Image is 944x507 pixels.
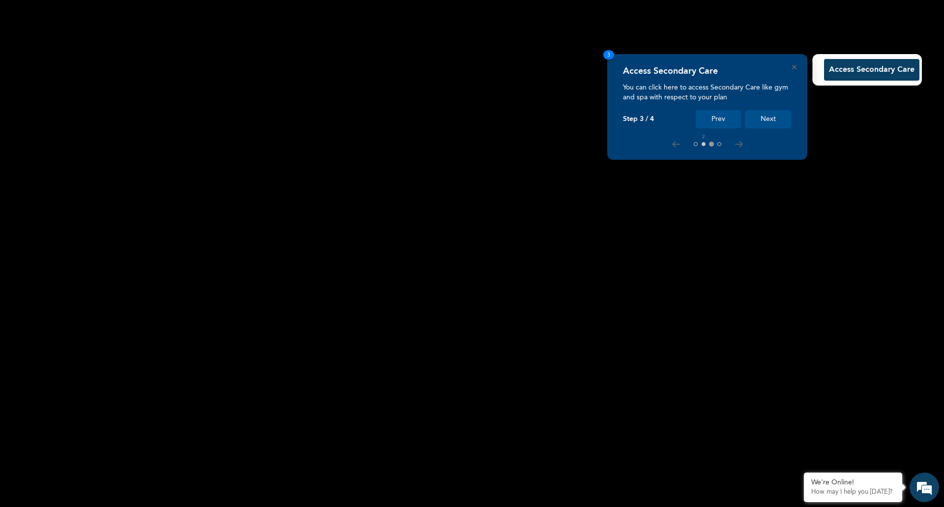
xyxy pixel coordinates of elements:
button: Next [745,110,792,128]
span: Conversation [5,351,96,358]
span: We're online! [57,139,136,239]
button: Prev [696,110,741,128]
button: Close [792,65,796,69]
p: How may I help you today? [811,488,895,496]
p: You can click here to access Secondary Care like gym and spa with respect to your plan [623,83,792,102]
img: d_794563401_company_1708531726252_794563401 [18,49,40,74]
div: FAQs [96,333,188,364]
textarea: Type your message and hit 'Enter' [5,299,187,333]
span: 3 [603,50,614,60]
div: We're Online! [811,478,895,487]
div: Chat with us now [51,55,165,68]
p: Step 3 / 4 [623,115,654,123]
div: Minimize live chat window [161,5,185,29]
h4: Access Secondary Care [623,66,718,77]
button: Access Secondary Care [824,59,919,81]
